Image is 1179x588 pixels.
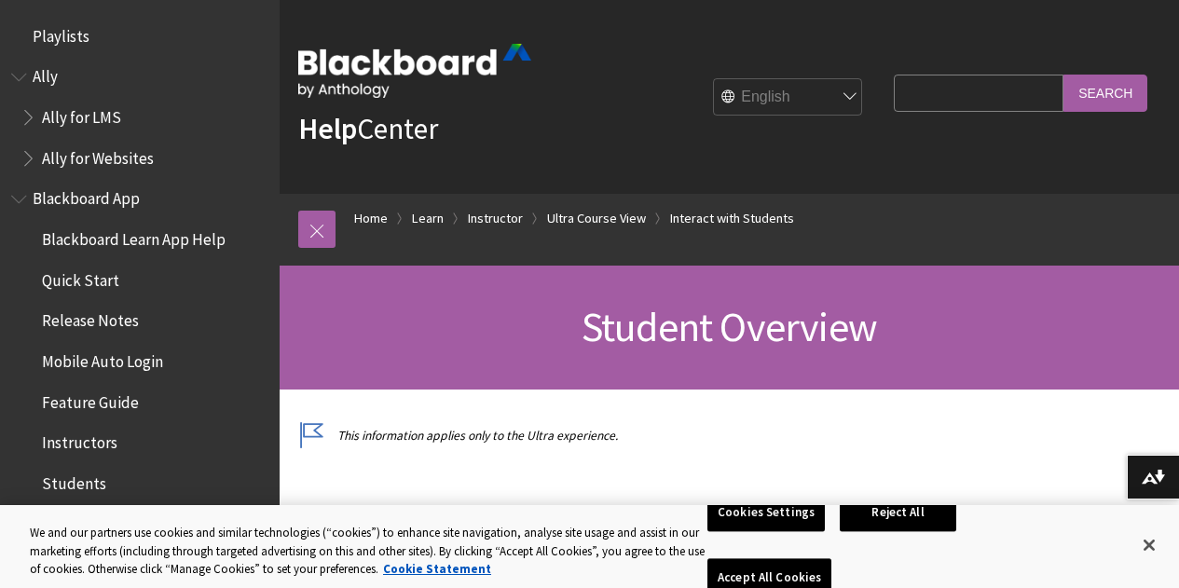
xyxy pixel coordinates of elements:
[42,143,154,168] span: Ally for Websites
[33,21,89,46] span: Playlists
[11,62,268,174] nav: Book outline for Anthology Ally Help
[30,524,707,579] div: We and our partners use cookies and similar technologies (“cookies”) to enhance site navigation, ...
[468,207,523,230] a: Instructor
[840,493,956,532] button: Reject All
[707,493,825,532] button: Cookies Settings
[714,79,863,116] select: Site Language Selector
[42,306,139,331] span: Release Notes
[42,224,226,249] span: Blackboard Learn App Help
[1129,525,1170,566] button: Close
[33,184,140,209] span: Blackboard App
[670,207,794,230] a: Interact with Students
[298,427,884,444] p: This information applies only to the Ultra experience.
[383,561,491,577] a: More information about your privacy, opens in a new tab
[42,102,121,127] span: Ally for LMS
[298,110,438,147] a: HelpCenter
[42,468,106,493] span: Students
[42,387,139,412] span: Feature Guide
[412,207,444,230] a: Learn
[42,346,163,371] span: Mobile Auto Login
[33,62,58,87] span: Ally
[354,207,388,230] a: Home
[582,301,877,352] span: Student Overview
[298,44,531,98] img: Blackboard by Anthology
[547,207,646,230] a: Ultra Course View
[298,110,357,147] strong: Help
[11,21,268,52] nav: Book outline for Playlists
[42,265,119,290] span: Quick Start
[42,428,117,453] span: Instructors
[1063,75,1147,111] input: Search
